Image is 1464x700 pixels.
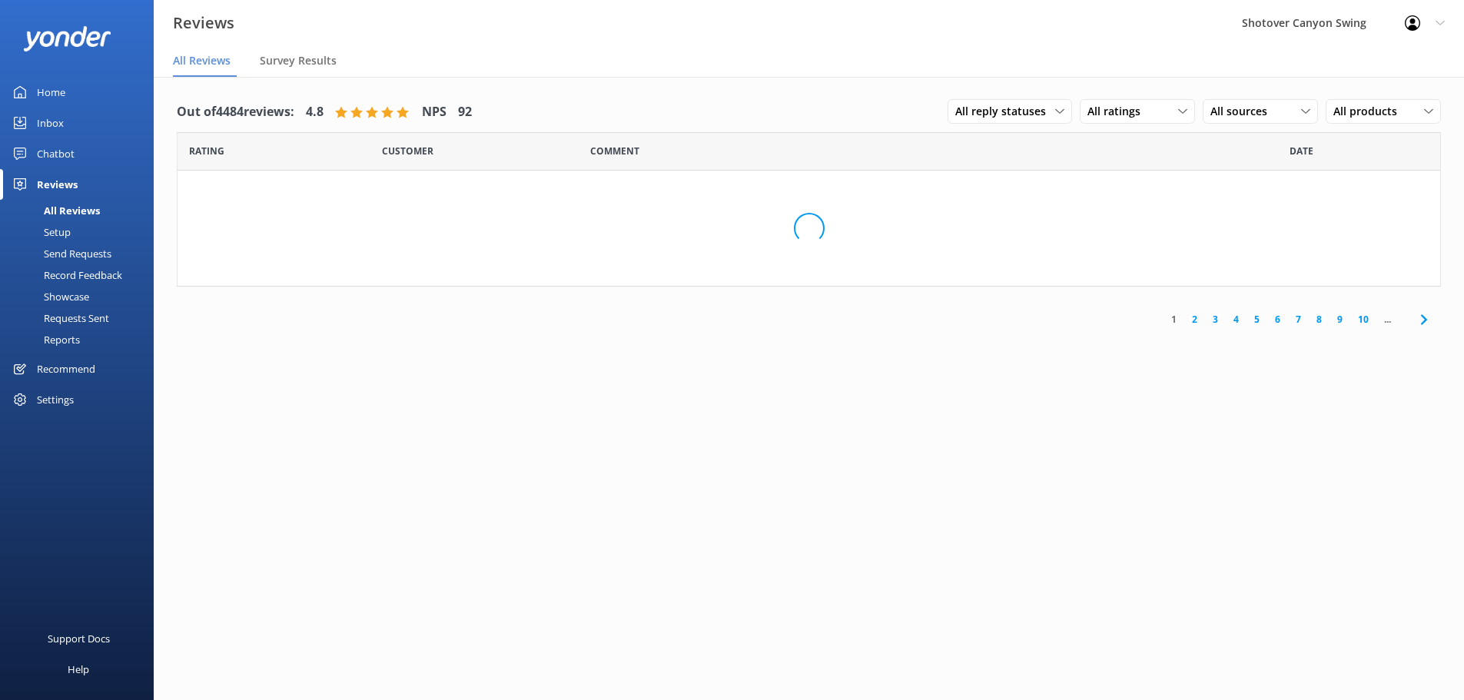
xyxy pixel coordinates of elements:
div: Reviews [37,169,78,200]
a: Record Feedback [9,264,154,286]
h4: NPS [422,102,447,122]
div: Recommend [37,353,95,384]
a: 10 [1350,312,1376,327]
a: 2 [1184,312,1205,327]
a: All Reviews [9,200,154,221]
a: 1 [1164,312,1184,327]
span: All reply statuses [955,103,1055,120]
h3: Reviews [173,11,234,35]
a: Requests Sent [9,307,154,329]
span: Date [189,144,224,158]
div: Send Requests [9,243,111,264]
a: Showcase [9,286,154,307]
span: All products [1333,103,1406,120]
span: All Reviews [173,53,231,68]
span: Survey Results [260,53,337,68]
div: Record Feedback [9,264,122,286]
h4: 92 [458,102,472,122]
div: Inbox [37,108,64,138]
h4: Out of 4484 reviews: [177,102,294,122]
img: yonder-white-logo.png [23,26,111,51]
a: 7 [1288,312,1309,327]
a: Reports [9,329,154,350]
div: Showcase [9,286,89,307]
div: Home [37,77,65,108]
a: 8 [1309,312,1330,327]
span: All sources [1210,103,1276,120]
h4: 4.8 [306,102,324,122]
a: 3 [1205,312,1226,327]
div: Setup [9,221,71,243]
a: 4 [1226,312,1247,327]
div: Help [68,654,89,685]
span: Question [590,144,639,158]
div: Chatbot [37,138,75,169]
span: All ratings [1087,103,1150,120]
span: Date [1290,144,1313,158]
div: All Reviews [9,200,100,221]
a: 6 [1267,312,1288,327]
a: 5 [1247,312,1267,327]
a: 9 [1330,312,1350,327]
div: Support Docs [48,623,110,654]
a: Setup [9,221,154,243]
div: Reports [9,329,80,350]
div: Requests Sent [9,307,109,329]
span: Date [382,144,433,158]
span: ... [1376,312,1399,327]
div: Settings [37,384,74,415]
a: Send Requests [9,243,154,264]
